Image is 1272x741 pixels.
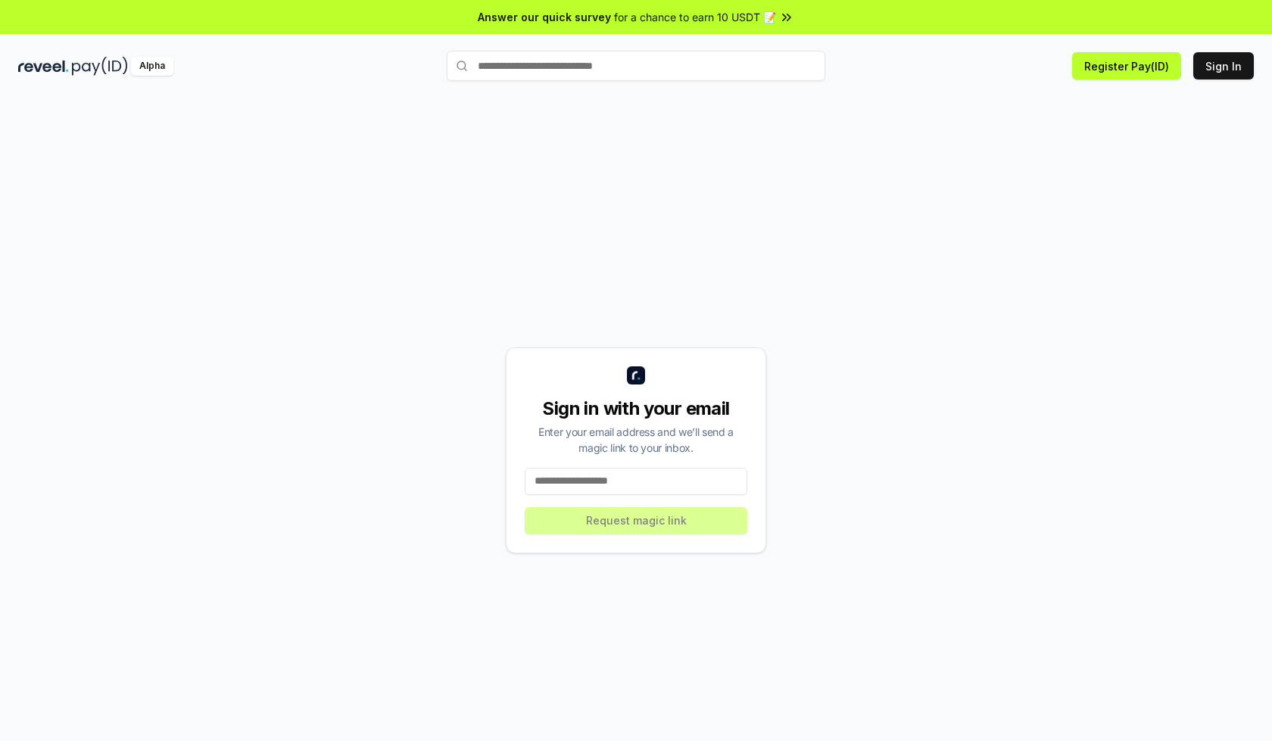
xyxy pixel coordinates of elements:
img: pay_id [72,57,128,76]
button: Register Pay(ID) [1072,52,1181,79]
span: Answer our quick survey [478,9,611,25]
div: Enter your email address and we’ll send a magic link to your inbox. [525,424,747,456]
span: for a chance to earn 10 USDT 📝 [614,9,776,25]
img: reveel_dark [18,57,69,76]
button: Sign In [1193,52,1254,79]
div: Sign in with your email [525,397,747,421]
div: Alpha [131,57,173,76]
img: logo_small [627,366,645,385]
